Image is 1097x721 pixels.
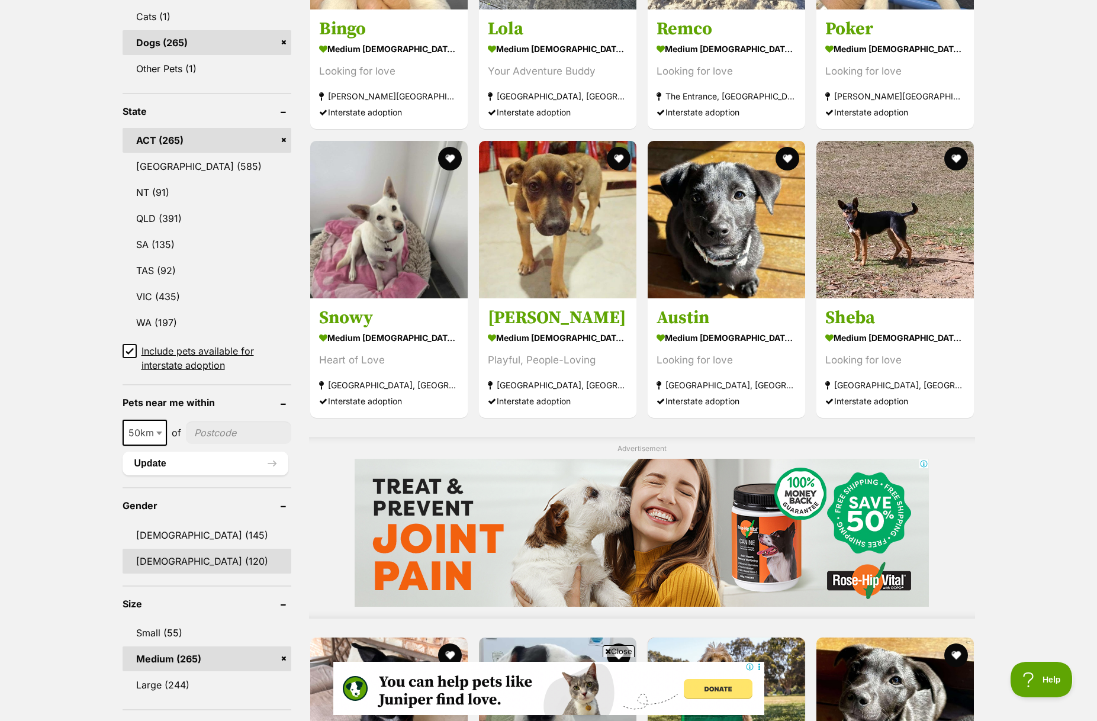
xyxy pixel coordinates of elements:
[123,549,291,574] a: [DEMOGRAPHIC_DATA] (120)
[488,41,628,58] strong: medium [DEMOGRAPHIC_DATA] Dog
[1011,662,1073,697] iframe: Help Scout Beacon - Open
[479,141,636,298] img: Thelma - Australian Kelpie x Staffordshire Bull Terrier Dog
[816,9,974,130] a: Poker medium [DEMOGRAPHIC_DATA] Dog Looking for love [PERSON_NAME][GEOGRAPHIC_DATA], [GEOGRAPHIC_...
[123,180,291,205] a: NT (91)
[479,298,636,418] a: [PERSON_NAME] medium [DEMOGRAPHIC_DATA] Dog Playful, People-Loving [GEOGRAPHIC_DATA], [GEOGRAPHIC...
[141,344,291,372] span: Include pets available for interstate adoption
[123,106,291,117] header: State
[488,64,628,80] div: Your Adventure Buddy
[355,459,929,607] iframe: Advertisement
[816,141,974,298] img: Sheba - Australian Kelpie Dog
[657,105,796,121] div: Interstate adoption
[319,89,459,105] strong: [PERSON_NAME][GEOGRAPHIC_DATA], [GEOGRAPHIC_DATA]
[944,147,968,170] button: favourite
[309,437,975,619] div: Advertisement
[123,420,167,446] span: 50km
[123,344,291,372] a: Include pets available for interstate adoption
[657,377,796,393] strong: [GEOGRAPHIC_DATA], [GEOGRAPHIC_DATA]
[488,89,628,105] strong: [GEOGRAPHIC_DATA], [GEOGRAPHIC_DATA]
[123,310,291,335] a: WA (197)
[648,298,805,418] a: Austin medium [DEMOGRAPHIC_DATA] Dog Looking for love [GEOGRAPHIC_DATA], [GEOGRAPHIC_DATA] Inters...
[123,598,291,609] header: Size
[319,377,459,393] strong: [GEOGRAPHIC_DATA], [GEOGRAPHIC_DATA]
[123,672,291,697] a: Large (244)
[123,56,291,81] a: Other Pets (1)
[124,424,166,441] span: 50km
[123,452,288,475] button: Update
[310,141,468,298] img: Snowy - Australian Kelpie Dog
[825,329,965,346] strong: medium [DEMOGRAPHIC_DATA] Dog
[123,206,291,231] a: QLD (391)
[825,89,965,105] strong: [PERSON_NAME][GEOGRAPHIC_DATA], [GEOGRAPHIC_DATA]
[123,620,291,645] a: Small (55)
[488,105,628,121] div: Interstate adoption
[657,64,796,80] div: Looking for love
[825,393,965,409] div: Interstate adoption
[479,9,636,130] a: Lola medium [DEMOGRAPHIC_DATA] Dog Your Adventure Buddy [GEOGRAPHIC_DATA], [GEOGRAPHIC_DATA] Inte...
[657,18,796,41] h3: Remco
[657,89,796,105] strong: The Entrance, [GEOGRAPHIC_DATA]
[488,393,628,409] div: Interstate adoption
[488,18,628,41] h3: Lola
[333,662,764,715] iframe: Advertisement
[488,377,628,393] strong: [GEOGRAPHIC_DATA], [GEOGRAPHIC_DATA]
[816,298,974,418] a: Sheba medium [DEMOGRAPHIC_DATA] Dog Looking for love [GEOGRAPHIC_DATA], [GEOGRAPHIC_DATA] Interst...
[123,258,291,283] a: TAS (92)
[825,105,965,121] div: Interstate adoption
[657,329,796,346] strong: medium [DEMOGRAPHIC_DATA] Dog
[657,307,796,329] h3: Austin
[123,128,291,153] a: ACT (265)
[123,232,291,257] a: SA (135)
[648,9,805,130] a: Remco medium [DEMOGRAPHIC_DATA] Dog Looking for love The Entrance, [GEOGRAPHIC_DATA] Interstate a...
[319,329,459,346] strong: medium [DEMOGRAPHIC_DATA] Dog
[488,307,628,329] h3: [PERSON_NAME]
[776,147,799,170] button: favourite
[310,9,468,130] a: Bingo medium [DEMOGRAPHIC_DATA] Dog Looking for love [PERSON_NAME][GEOGRAPHIC_DATA], [GEOGRAPHIC_...
[607,643,630,667] button: favourite
[825,352,965,368] div: Looking for love
[319,64,459,80] div: Looking for love
[186,421,291,444] input: postcode
[123,154,291,179] a: [GEOGRAPHIC_DATA] (585)
[657,352,796,368] div: Looking for love
[319,41,459,58] strong: medium [DEMOGRAPHIC_DATA] Dog
[825,41,965,58] strong: medium [DEMOGRAPHIC_DATA] Dog
[603,645,635,657] span: Close
[172,426,181,440] span: of
[657,41,796,58] strong: medium [DEMOGRAPHIC_DATA] Dog
[310,298,468,418] a: Snowy medium [DEMOGRAPHIC_DATA] Dog Heart of Love [GEOGRAPHIC_DATA], [GEOGRAPHIC_DATA] Interstate...
[319,18,459,41] h3: Bingo
[438,643,462,667] button: favourite
[648,141,805,298] img: Austin - Border Collie Dog
[825,18,965,41] h3: Poker
[123,284,291,309] a: VIC (435)
[319,105,459,121] div: Interstate adoption
[319,352,459,368] div: Heart of Love
[657,393,796,409] div: Interstate adoption
[825,377,965,393] strong: [GEOGRAPHIC_DATA], [GEOGRAPHIC_DATA]
[123,4,291,29] a: Cats (1)
[319,307,459,329] h3: Snowy
[123,500,291,511] header: Gender
[825,307,965,329] h3: Sheba
[944,643,968,667] button: favourite
[123,646,291,671] a: Medium (265)
[438,147,462,170] button: favourite
[488,352,628,368] div: Playful, People-Loving
[825,64,965,80] div: Looking for love
[488,329,628,346] strong: medium [DEMOGRAPHIC_DATA] Dog
[607,147,630,170] button: favourite
[123,523,291,548] a: [DEMOGRAPHIC_DATA] (145)
[123,397,291,408] header: Pets near me within
[319,393,459,409] div: Interstate adoption
[123,30,291,55] a: Dogs (265)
